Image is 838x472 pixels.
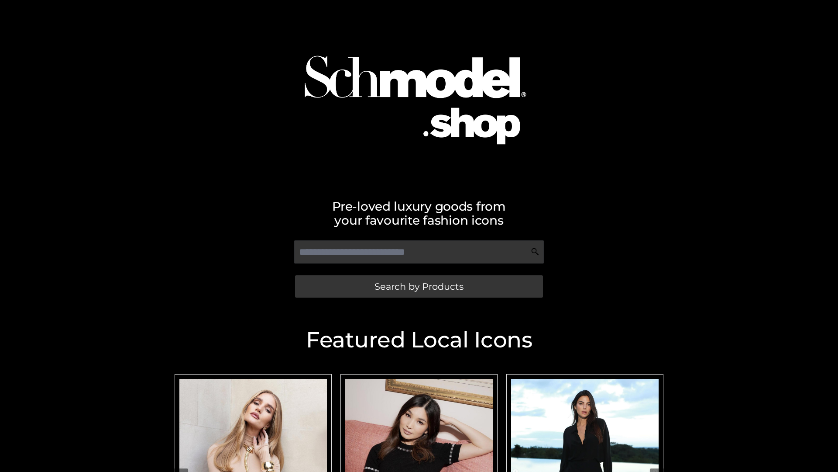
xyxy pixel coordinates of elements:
h2: Pre-loved luxury goods from your favourite fashion icons [170,199,668,227]
h2: Featured Local Icons​ [170,329,668,351]
span: Search by Products [374,282,464,291]
a: Search by Products [295,275,543,298]
img: Search Icon [531,247,539,256]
